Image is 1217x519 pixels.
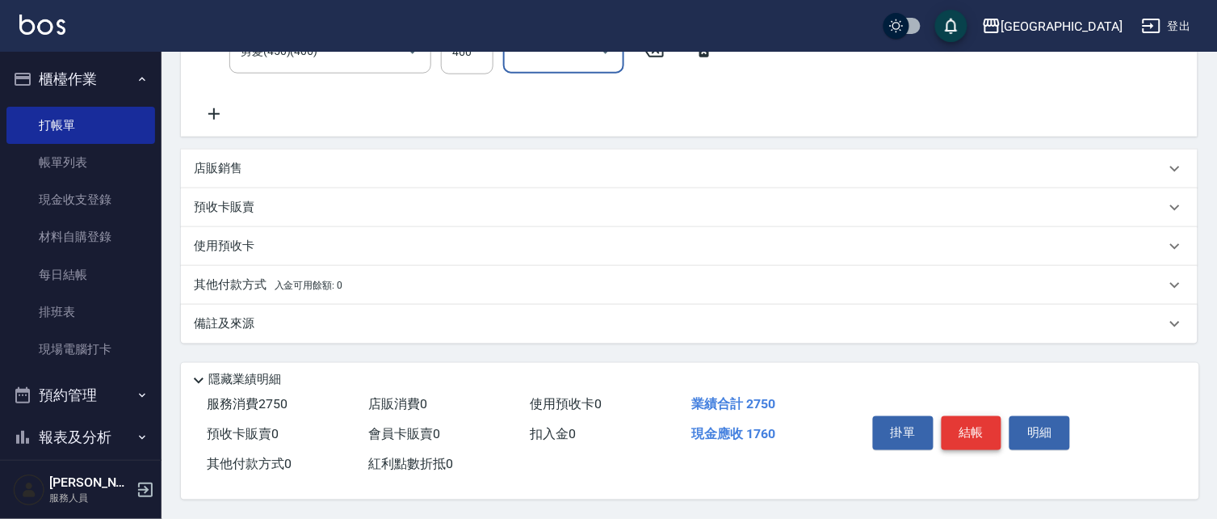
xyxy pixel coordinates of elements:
button: 預約管理 [6,374,155,416]
a: 排班表 [6,293,155,331]
img: Person [13,474,45,506]
p: 店販銷售 [194,160,242,177]
a: 帳單列表 [6,144,155,181]
div: 預收卡販賣 [181,188,1198,227]
p: 預收卡販賣 [194,199,254,216]
span: 服務消費 2750 [207,397,287,412]
p: 隱藏業績明細 [208,372,281,389]
h5: [PERSON_NAME] [49,475,132,491]
button: 客戶管理 [6,458,155,500]
a: 現場電腦打卡 [6,331,155,368]
button: 報表及分析 [6,416,155,458]
p: 使用預收卡 [194,238,254,255]
span: 入金可用餘額: 0 [275,280,343,291]
button: 掛單 [873,416,934,450]
div: 使用預收卡 [181,227,1198,266]
div: 其他付款方式入金可用餘額: 0 [181,266,1198,305]
span: 店販消費 0 [368,397,427,412]
span: 使用預收卡 0 [530,397,602,412]
a: 打帳單 [6,107,155,144]
span: 扣入金 0 [530,427,576,442]
span: 會員卡販賣 0 [368,427,440,442]
button: 結帳 [942,416,1002,450]
img: Logo [19,15,65,35]
button: 登出 [1135,11,1198,41]
a: 材料自購登錄 [6,218,155,255]
div: 店販銷售 [181,150,1198,188]
div: 備註及來源 [181,305,1198,344]
p: 服務人員 [49,491,132,505]
p: 備註及來源 [194,315,254,332]
a: 現金收支登錄 [6,181,155,218]
button: save [935,10,967,42]
p: 其他付款方式 [194,276,342,294]
button: 明細 [1009,416,1070,450]
a: 每日結帳 [6,256,155,293]
span: 其他付款方式 0 [207,457,292,472]
div: [GEOGRAPHIC_DATA] [1001,16,1123,36]
button: 櫃檯作業 [6,58,155,100]
span: 紅利點數折抵 0 [368,457,453,472]
span: 預收卡販賣 0 [207,427,279,442]
button: [GEOGRAPHIC_DATA] [976,10,1129,43]
span: 現金應收 1760 [691,427,775,442]
span: 業績合計 2750 [691,397,775,412]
